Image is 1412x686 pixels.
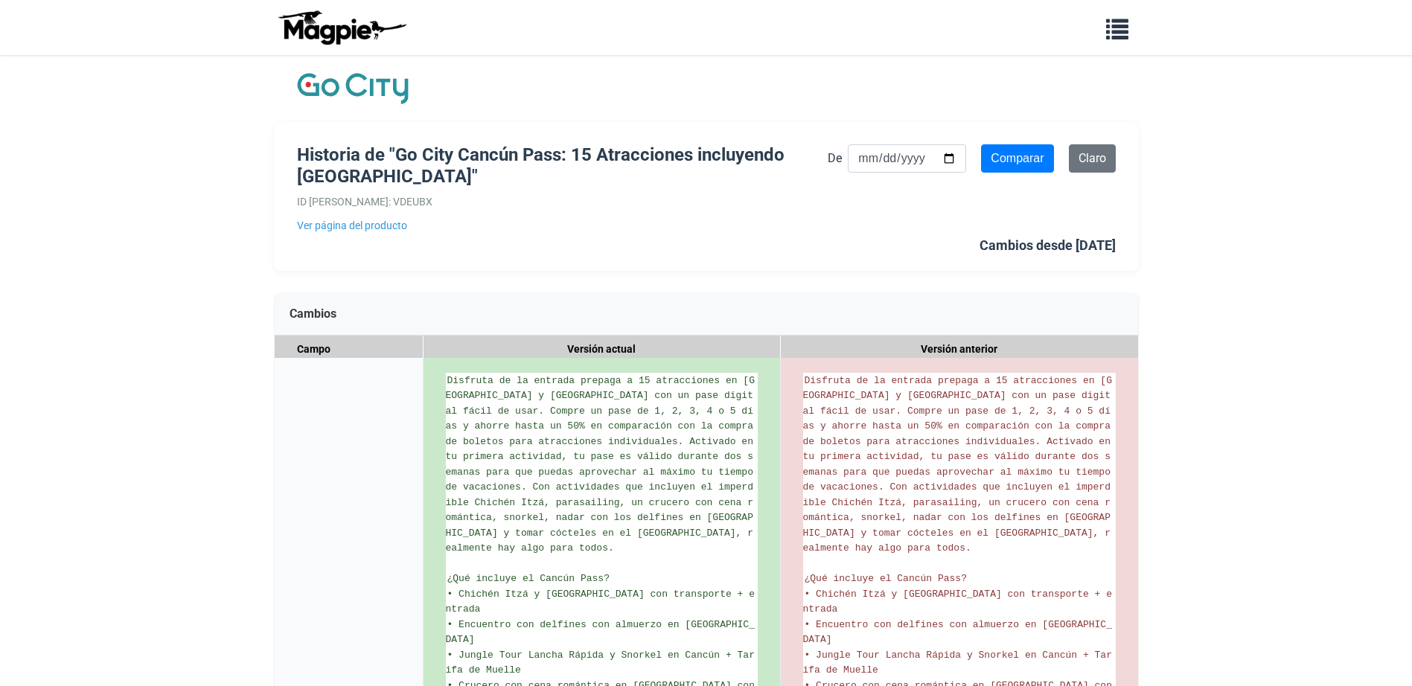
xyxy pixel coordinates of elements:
[446,619,755,646] span: • Encuentro con delfines con almuerzo en [GEOGRAPHIC_DATA]
[297,217,828,234] a: Ver página del producto
[446,375,759,554] span: Disfruta de la entrada prepaga a 15 atracciones en [GEOGRAPHIC_DATA] y [GEOGRAPHIC_DATA] con un p...
[803,650,1112,676] span: • Jungle Tour Lancha Rápida y Snorkel en Cancún + Tarifa de Muelle
[297,144,828,187] h1: Historia de "Go City Cancún Pass: 15 Atracciones incluyendo [GEOGRAPHIC_DATA]"
[803,375,1116,554] span: Disfruta de la entrada prepaga a 15 atracciones en [GEOGRAPHIC_DATA] y [GEOGRAPHIC_DATA] con un p...
[981,144,1053,173] input: Comparar
[781,336,1138,363] div: Versión anterior
[275,10,409,45] img: logo-ab69f6fb50320c5b225c76a69d11143b.png
[297,193,828,210] div: ID [PERSON_NAME]: VDEUBX
[828,149,842,168] label: De
[447,573,610,584] span: ¿Qué incluye el Cancún Pass?
[446,589,755,615] span: • Chichén Itzá y [GEOGRAPHIC_DATA] con transporte + entrada
[803,619,1112,646] span: • Encuentro con delfines con almuerzo en [GEOGRAPHIC_DATA]
[424,336,781,363] div: Versión actual
[275,336,424,363] div: Campo
[297,70,409,107] img: Logotipo de la empresa
[803,589,1112,615] span: • Chichén Itzá y [GEOGRAPHIC_DATA] con transporte + entrada
[805,573,967,584] span: ¿Qué incluye el Cancún Pass?
[446,650,755,676] span: • Jungle Tour Lancha Rápida y Snorkel en Cancún + Tarifa de Muelle
[980,235,1116,257] div: Cambios desde [DATE]
[1069,144,1116,173] a: Claro
[275,293,1138,336] div: Cambios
